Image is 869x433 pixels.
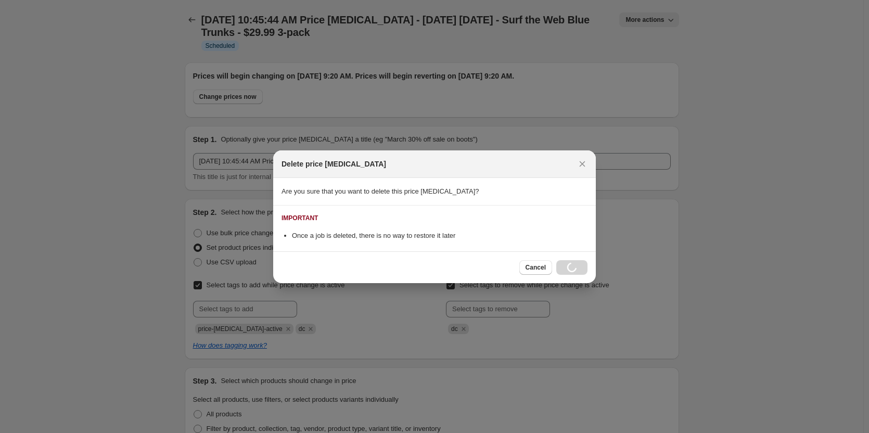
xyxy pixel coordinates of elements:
[282,159,386,169] h2: Delete price [MEDICAL_DATA]
[526,263,546,272] span: Cancel
[282,214,318,222] div: IMPORTANT
[519,260,552,275] button: Cancel
[292,231,587,241] li: Once a job is deleted, there is no way to restore it later
[575,157,590,171] button: Close
[282,187,479,195] span: Are you sure that you want to delete this price [MEDICAL_DATA]?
